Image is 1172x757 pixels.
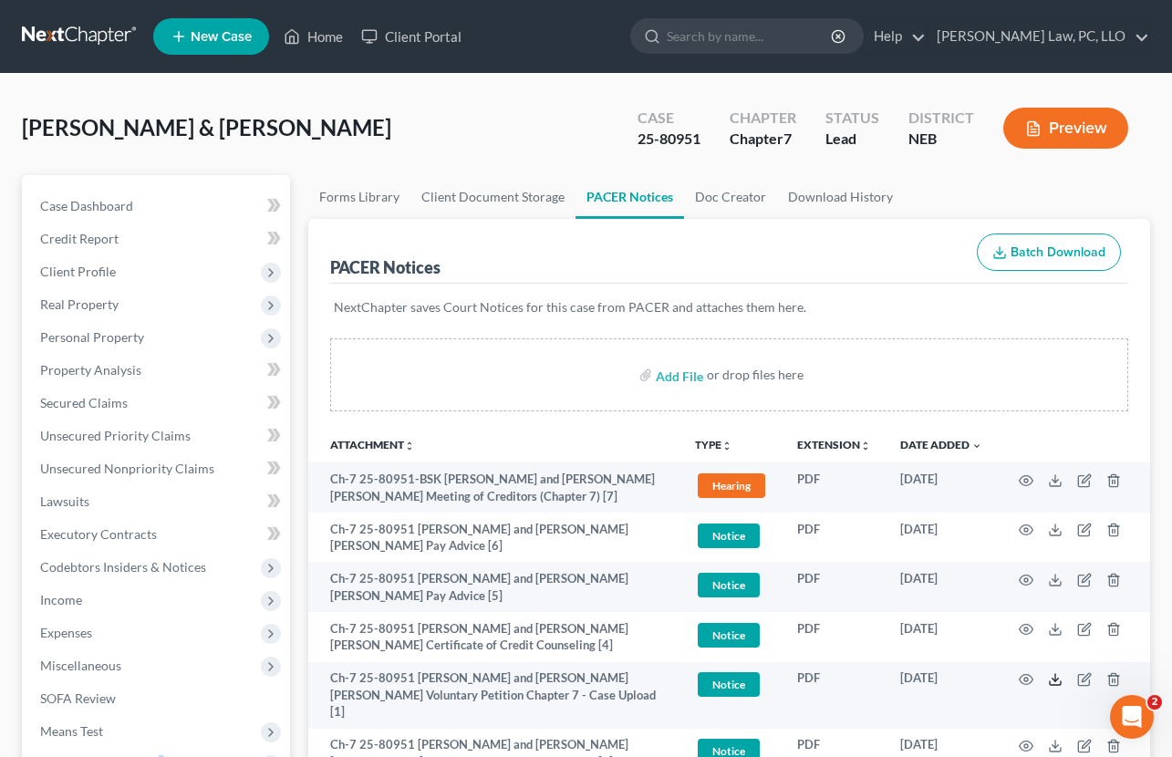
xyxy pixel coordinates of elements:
[908,108,974,129] div: District
[40,428,191,443] span: Unsecured Priority Claims
[308,513,680,563] td: Ch-7 25-80951 [PERSON_NAME] and [PERSON_NAME] [PERSON_NAME] Pay Advice [6]
[886,462,997,513] td: [DATE]
[730,108,796,129] div: Chapter
[783,562,886,612] td: PDF
[638,108,700,129] div: Case
[40,231,119,246] span: Credit Report
[40,362,141,378] span: Property Analysis
[730,129,796,150] div: Chapter
[26,682,290,715] a: SOFA Review
[886,612,997,662] td: [DATE]
[721,441,732,451] i: unfold_more
[26,518,290,551] a: Executory Contracts
[908,129,974,150] div: NEB
[40,625,92,640] span: Expenses
[698,524,760,548] span: Notice
[783,130,792,147] span: 7
[40,461,214,476] span: Unsecured Nonpriority Claims
[191,30,252,44] span: New Case
[695,669,768,700] a: Notice
[886,562,997,612] td: [DATE]
[576,175,684,219] a: PACER Notices
[698,473,765,498] span: Hearing
[695,471,768,501] a: Hearing
[40,592,82,607] span: Income
[777,175,904,219] a: Download History
[26,354,290,387] a: Property Analysis
[308,662,680,729] td: Ch-7 25-80951 [PERSON_NAME] and [PERSON_NAME] [PERSON_NAME] Voluntary Petition Chapter 7 - Case U...
[1003,108,1128,149] button: Preview
[638,129,700,150] div: 25-80951
[783,462,886,513] td: PDF
[1110,695,1154,739] iframe: Intercom live chat
[308,612,680,662] td: Ch-7 25-80951 [PERSON_NAME] and [PERSON_NAME] [PERSON_NAME] Certificate of Credit Counseling [4]
[698,623,760,648] span: Notice
[26,420,290,452] a: Unsecured Priority Claims
[26,485,290,518] a: Lawsuits
[40,723,103,739] span: Means Test
[783,662,886,729] td: PDF
[797,438,871,451] a: Extensionunfold_more
[40,329,144,345] span: Personal Property
[684,175,777,219] a: Doc Creator
[825,108,879,129] div: Status
[707,366,804,384] div: or drop files here
[695,620,768,650] a: Notice
[886,513,997,563] td: [DATE]
[26,387,290,420] a: Secured Claims
[1011,244,1105,260] span: Batch Download
[695,440,732,451] button: TYPEunfold_more
[40,296,119,312] span: Real Property
[698,573,760,597] span: Notice
[40,264,116,279] span: Client Profile
[783,513,886,563] td: PDF
[404,441,415,451] i: unfold_more
[667,19,834,53] input: Search by name...
[40,198,133,213] span: Case Dashboard
[977,233,1121,272] button: Batch Download
[26,190,290,223] a: Case Dashboard
[900,438,982,451] a: Date Added expand_more
[928,20,1149,53] a: [PERSON_NAME] Law, PC, LLO
[334,298,1125,316] p: NextChapter saves Court Notices for this case from PACER and attaches them here.
[330,256,441,278] div: PACER Notices
[825,129,879,150] div: Lead
[40,395,128,410] span: Secured Claims
[865,20,926,53] a: Help
[352,20,471,53] a: Client Portal
[698,672,760,697] span: Notice
[40,493,89,509] span: Lawsuits
[40,559,206,575] span: Codebtors Insiders & Notices
[695,570,768,600] a: Notice
[22,114,391,140] span: [PERSON_NAME] & [PERSON_NAME]
[330,438,415,451] a: Attachmentunfold_more
[26,452,290,485] a: Unsecured Nonpriority Claims
[275,20,352,53] a: Home
[308,462,680,513] td: Ch-7 25-80951-BSK [PERSON_NAME] and [PERSON_NAME] [PERSON_NAME] Meeting of Creditors (Chapter 7) [7]
[695,521,768,551] a: Notice
[40,658,121,673] span: Miscellaneous
[26,223,290,255] a: Credit Report
[886,662,997,729] td: [DATE]
[308,562,680,612] td: Ch-7 25-80951 [PERSON_NAME] and [PERSON_NAME] [PERSON_NAME] Pay Advice [5]
[410,175,576,219] a: Client Document Storage
[1147,695,1162,710] span: 2
[40,526,157,542] span: Executory Contracts
[860,441,871,451] i: unfold_more
[783,612,886,662] td: PDF
[40,690,116,706] span: SOFA Review
[971,441,982,451] i: expand_more
[308,175,410,219] a: Forms Library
